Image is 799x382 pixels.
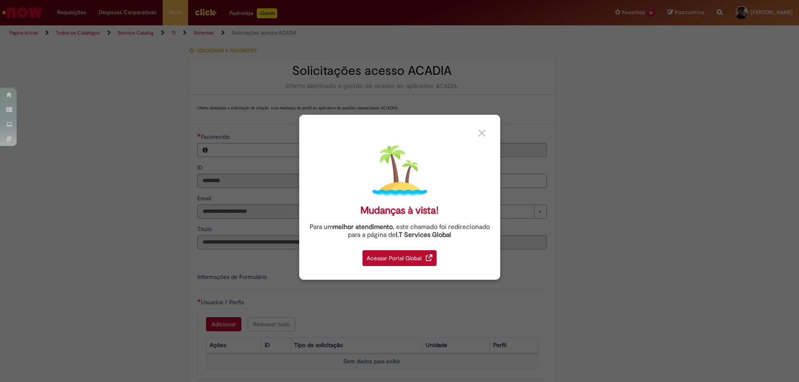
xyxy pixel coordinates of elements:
[396,226,451,239] a: I.T Services Global
[426,254,432,261] img: redirect_link.png
[372,143,427,198] img: island.png
[305,223,494,239] div: Para um , este chamado foi redirecionado para a página de
[333,223,393,231] strong: melhor atendimento
[360,205,439,217] div: Mudanças à vista!
[362,250,437,266] div: Acessar Portal Global
[478,129,486,137] img: close_button_grey.png
[362,246,437,266] a: Acessar Portal Global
